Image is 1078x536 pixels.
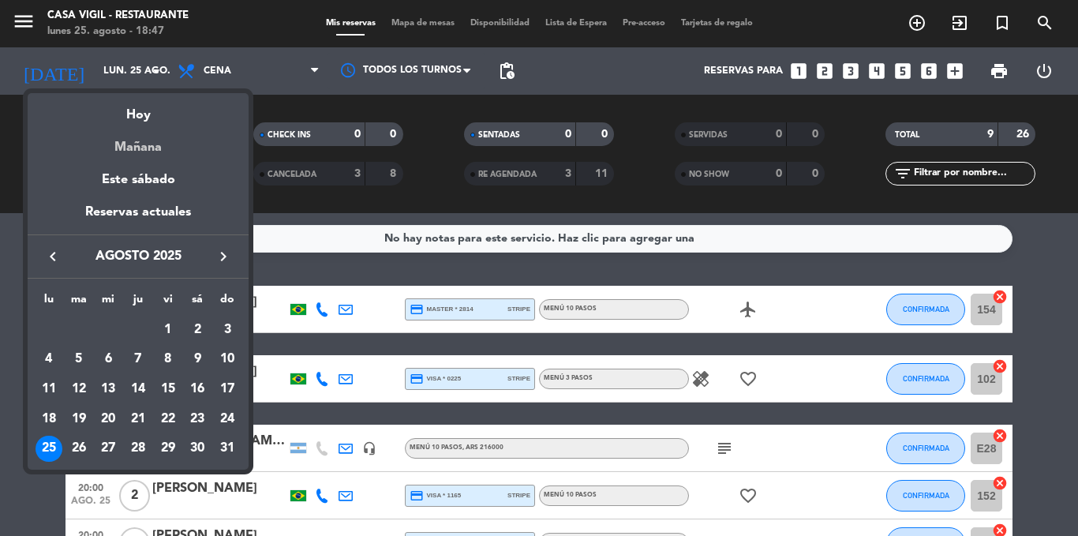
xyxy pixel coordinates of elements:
[125,436,152,463] div: 28
[34,404,64,434] td: 18 de agosto de 2025
[93,290,123,315] th: miércoles
[155,317,182,343] div: 1
[153,374,183,404] td: 15 de agosto de 2025
[214,406,241,433] div: 24
[64,434,94,464] td: 26 de agosto de 2025
[36,436,62,463] div: 25
[28,158,249,202] div: Este sábado
[155,346,182,373] div: 8
[184,346,211,373] div: 9
[155,436,182,463] div: 29
[125,406,152,433] div: 21
[123,345,153,375] td: 7 de agosto de 2025
[123,404,153,434] td: 21 de agosto de 2025
[212,434,242,464] td: 31 de agosto de 2025
[28,93,249,126] div: Hoy
[214,376,241,403] div: 17
[123,290,153,315] th: jueves
[66,406,92,433] div: 19
[34,315,153,345] td: AGO.
[93,404,123,434] td: 20 de agosto de 2025
[95,346,122,373] div: 6
[153,434,183,464] td: 29 de agosto de 2025
[34,290,64,315] th: lunes
[209,246,238,267] button: keyboard_arrow_right
[153,404,183,434] td: 22 de agosto de 2025
[36,346,62,373] div: 4
[66,376,92,403] div: 12
[153,290,183,315] th: viernes
[212,315,242,345] td: 3 de agosto de 2025
[212,374,242,404] td: 17 de agosto de 2025
[183,290,213,315] th: sábado
[95,406,122,433] div: 20
[34,374,64,404] td: 11 de agosto de 2025
[184,317,211,343] div: 2
[214,346,241,373] div: 10
[28,126,249,158] div: Mañana
[93,434,123,464] td: 27 de agosto de 2025
[43,247,62,266] i: keyboard_arrow_left
[67,246,209,267] span: agosto 2025
[66,346,92,373] div: 5
[64,404,94,434] td: 19 de agosto de 2025
[153,315,183,345] td: 1 de agosto de 2025
[183,315,213,345] td: 2 de agosto de 2025
[93,345,123,375] td: 6 de agosto de 2025
[64,345,94,375] td: 5 de agosto de 2025
[212,404,242,434] td: 24 de agosto de 2025
[155,376,182,403] div: 15
[95,376,122,403] div: 13
[125,376,152,403] div: 14
[184,406,211,433] div: 23
[214,436,241,463] div: 31
[123,434,153,464] td: 28 de agosto de 2025
[95,436,122,463] div: 27
[184,376,211,403] div: 16
[184,436,211,463] div: 30
[28,202,249,234] div: Reservas actuales
[123,374,153,404] td: 14 de agosto de 2025
[39,246,67,267] button: keyboard_arrow_left
[93,374,123,404] td: 13 de agosto de 2025
[214,247,233,266] i: keyboard_arrow_right
[183,374,213,404] td: 16 de agosto de 2025
[64,290,94,315] th: martes
[212,345,242,375] td: 10 de agosto de 2025
[36,376,62,403] div: 11
[183,434,213,464] td: 30 de agosto de 2025
[183,345,213,375] td: 9 de agosto de 2025
[214,317,241,343] div: 3
[66,436,92,463] div: 26
[183,404,213,434] td: 23 de agosto de 2025
[36,406,62,433] div: 18
[212,290,242,315] th: domingo
[34,345,64,375] td: 4 de agosto de 2025
[125,346,152,373] div: 7
[64,374,94,404] td: 12 de agosto de 2025
[155,406,182,433] div: 22
[34,434,64,464] td: 25 de agosto de 2025
[153,345,183,375] td: 8 de agosto de 2025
